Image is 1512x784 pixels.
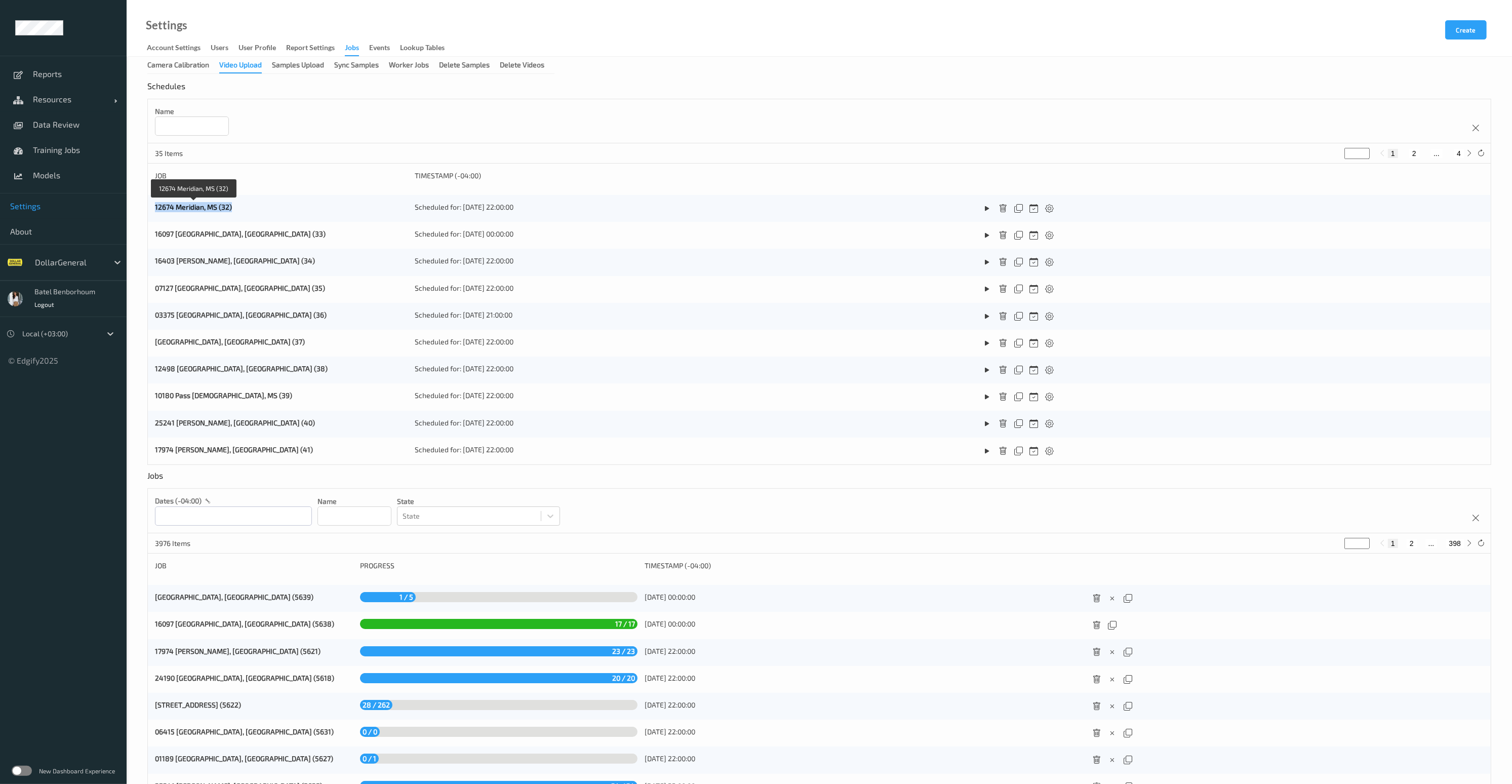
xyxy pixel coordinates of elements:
button: Create [1445,20,1487,40]
div: User Profile [238,43,276,55]
div: Timestamp (-04:00) [645,561,1081,571]
a: [GEOGRAPHIC_DATA], [GEOGRAPHIC_DATA] (5639) [155,593,313,601]
a: Report Settings [286,41,345,55]
div: Job [155,561,353,571]
div: Timestamp (-04:00) [415,171,971,181]
span: 28 / 262 [360,698,392,712]
a: Camera Calibration [147,60,219,69]
a: [STREET_ADDRESS] (5622) [155,700,241,709]
div: Scheduled for: [DATE] 22:00:00 [415,256,971,266]
a: users [211,41,238,55]
div: Delete Samples [439,60,490,72]
a: 06415 [GEOGRAPHIC_DATA], [GEOGRAPHIC_DATA] (5631) [155,727,334,736]
a: 01189 [GEOGRAPHIC_DATA], [GEOGRAPHIC_DATA] (5627) [155,754,333,763]
a: 10180 Pass [DEMOGRAPHIC_DATA], MS (39) [155,391,292,400]
button: 4 [1454,149,1464,158]
a: 12674 Meridian, MS (32) [155,203,232,211]
a: 17974 [PERSON_NAME], [GEOGRAPHIC_DATA] (41) [155,445,313,454]
div: Report Settings [286,43,335,55]
div: Delete Videos [500,60,544,72]
a: Worker Jobs [389,60,439,69]
div: Camera Calibration [147,60,209,72]
div: [DATE] 00:00:00 [645,592,1081,602]
div: Samples Upload [272,60,324,72]
button: 2 [1409,149,1419,158]
div: Scheduled for: [DATE] 22:00:00 [415,418,971,428]
div: Scheduled for: [DATE] 22:00:00 [415,445,971,455]
p: dates (-04:00) [155,496,202,506]
div: Scheduled for: [DATE] 22:00:00 [415,202,971,212]
div: [DATE] 22:00:00 [645,646,1081,656]
div: Worker Jobs [389,60,429,72]
a: 12498 [GEOGRAPHIC_DATA], [GEOGRAPHIC_DATA] (38) [155,364,328,373]
a: [GEOGRAPHIC_DATA], [GEOGRAPHIC_DATA] (37) [155,337,305,346]
a: 17974 [PERSON_NAME], [GEOGRAPHIC_DATA] (5621) [155,647,321,655]
div: Scheduled for: [DATE] 22:00:00 [415,283,971,293]
button: 1 [1388,539,1398,548]
span: 23 / 23 [610,644,638,658]
div: Jobs [345,43,359,56]
span: 20 / 20 [610,671,638,685]
p: Name [155,106,229,116]
a: 25241 [PERSON_NAME], [GEOGRAPHIC_DATA] (40) [155,418,315,427]
div: Job [155,171,408,181]
a: 16097 [GEOGRAPHIC_DATA], [GEOGRAPHIC_DATA] (5638) [155,619,334,628]
a: 24190 [GEOGRAPHIC_DATA], [GEOGRAPHIC_DATA] (5618) [155,674,334,682]
div: users [211,43,228,55]
div: Progress [360,561,638,571]
p: 35 Items [155,148,231,159]
div: Scheduled for: [DATE] 22:00:00 [415,364,971,374]
div: [DATE] 22:00:00 [645,727,1081,737]
button: ... [1425,539,1438,548]
a: 16097 [GEOGRAPHIC_DATA], [GEOGRAPHIC_DATA] (33) [155,229,326,238]
div: Lookup Tables [400,43,445,55]
span: 17 / 17 [613,617,638,631]
a: Lookup Tables [400,41,455,55]
a: Video Upload [219,60,272,69]
div: Account Settings [147,43,201,55]
a: Account Settings [147,41,211,55]
div: events [369,43,390,55]
button: ... [1430,149,1443,158]
a: Samples Upload [272,60,334,69]
a: Delete Videos [500,60,554,69]
a: Sync Samples [334,60,389,69]
div: Video Upload [219,60,262,73]
div: Sync Samples [334,60,379,72]
div: [DATE] 00:00:00 [645,619,1081,629]
div: Schedules [147,81,188,99]
p: Name [317,496,391,506]
span: 0 / 1 [360,752,379,765]
div: Scheduled for: [DATE] 21:00:00 [415,310,971,320]
button: 2 [1407,539,1417,548]
div: Scheduled for: [DATE] 00:00:00 [415,229,971,239]
div: [DATE] 22:00:00 [645,673,1081,683]
a: Delete Samples [439,60,500,69]
div: [DATE] 22:00:00 [645,754,1081,764]
a: 03375 [GEOGRAPHIC_DATA], [GEOGRAPHIC_DATA] (36) [155,310,327,319]
a: Jobs [345,41,369,56]
a: Settings [146,20,187,30]
button: 1 [1388,149,1398,158]
span: 1 / 5 [397,590,416,604]
p: State [397,496,560,506]
a: 16403 [PERSON_NAME], [GEOGRAPHIC_DATA] (34) [155,256,315,265]
a: 07127 [GEOGRAPHIC_DATA], [GEOGRAPHIC_DATA] (35) [155,284,325,292]
div: Jobs [147,471,166,488]
button: 398 [1446,539,1464,548]
a: User Profile [238,41,286,55]
div: Scheduled for: [DATE] 22:00:00 [415,390,971,401]
p: 3976 Items [155,538,231,548]
a: events [369,41,400,55]
div: [DATE] 22:00:00 [645,700,1081,710]
div: Scheduled for: [DATE] 22:00:00 [415,337,971,347]
span: 0 / 0 [360,725,380,738]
